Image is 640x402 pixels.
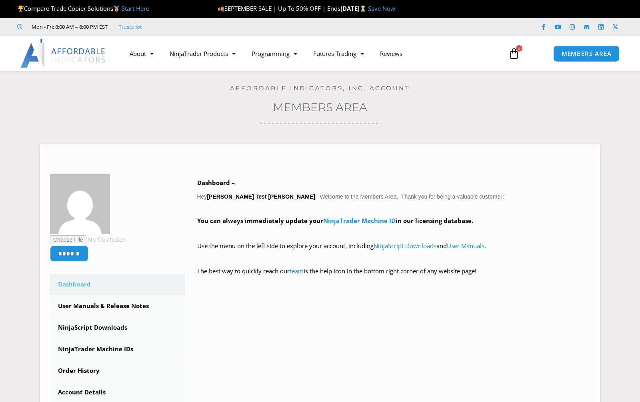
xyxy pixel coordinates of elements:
[516,45,522,52] span: 2
[323,217,396,225] a: NinjaTrader Machine ID
[305,44,372,63] a: Futures Trading
[50,339,185,360] a: NinjaTrader Machine IDs
[553,46,620,62] a: MEMBERS AREA
[119,22,142,32] a: Trustpilot
[30,22,108,32] span: Mon - Fri: 8:00 AM – 6:00 PM EST
[230,84,410,92] a: Affordable Indicators, Inc. Account
[50,360,185,381] a: Order History
[340,4,368,12] strong: [DATE]
[372,44,410,63] a: Reviews
[50,274,185,295] a: Dashboard
[197,241,590,263] p: Use the menu on the left side to explore your account, including and .
[114,6,120,12] img: 🥇
[207,193,315,200] strong: [PERSON_NAME] Test [PERSON_NAME]
[50,174,110,234] img: 38528d44d6a573215b0509b2625129acbc6ebaa87bec43d1bc25c1288925452e
[197,179,235,187] b: Dashboard –
[197,177,590,288] div: Hey ! Welcome to the Members Area. Thank you for being a valuable customer!
[218,6,224,12] img: 🍂
[50,317,185,338] a: NinjaScript Downloads
[17,4,149,12] span: Compare Trade Copier Solutions
[20,39,106,68] img: LogoAI | Affordable Indicators – NinjaTrader
[562,51,612,57] span: MEMBERS AREA
[360,6,366,12] img: ⌛
[447,242,484,250] a: User Manuals
[197,266,590,288] p: The best way to quickly reach our is the help icon in the bottom right corner of any website page!
[122,44,162,63] a: About
[368,4,395,12] a: Save Now
[290,267,304,275] a: team
[122,4,149,12] a: Start Here
[273,100,367,114] a: Members Area
[50,296,185,316] a: User Manuals & Release Notes
[496,42,532,65] a: 2
[162,44,244,63] a: NinjaTrader Products
[374,242,436,250] a: NinjaScript Downloads
[218,4,340,12] span: SEPTEMBER SALE | Up To 50% OFF | Ends
[197,217,473,225] strong: You can always immediately update your in our licensing database.
[18,6,24,12] img: 🏆
[244,44,305,63] a: Programming
[122,44,499,63] nav: Menu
